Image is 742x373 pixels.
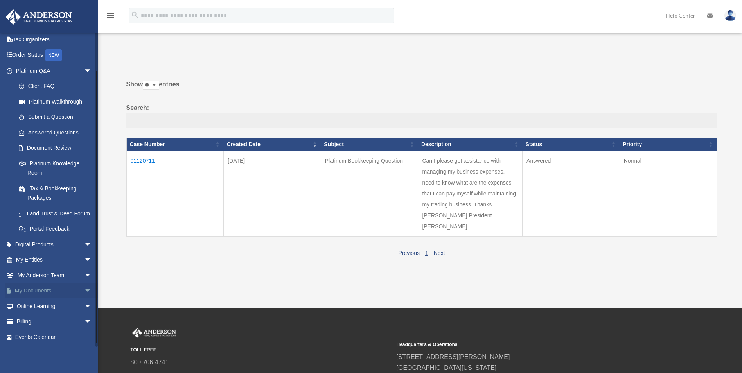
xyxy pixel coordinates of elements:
[84,63,100,79] span: arrow_drop_down
[143,81,159,90] select: Showentries
[11,94,100,109] a: Platinum Walkthrough
[84,267,100,283] span: arrow_drop_down
[4,9,74,25] img: Anderson Advisors Platinum Portal
[5,252,104,268] a: My Entitiesarrow_drop_down
[131,346,391,354] small: TOLL FREE
[620,151,717,236] td: Normal
[425,250,428,256] a: 1
[11,181,100,206] a: Tax & Bookkeeping Packages
[434,250,445,256] a: Next
[11,79,100,94] a: Client FAQ
[84,237,100,253] span: arrow_drop_down
[5,32,104,47] a: Tax Organizers
[724,10,736,21] img: User Pic
[5,237,104,252] a: Digital Productsarrow_drop_down
[84,283,100,299] span: arrow_drop_down
[397,364,497,371] a: [GEOGRAPHIC_DATA][US_STATE]
[106,11,115,20] i: menu
[224,138,321,151] th: Created Date: activate to sort column ascending
[523,151,620,236] td: Answered
[84,252,100,268] span: arrow_drop_down
[5,267,104,283] a: My Anderson Teamarrow_drop_down
[11,125,96,140] a: Answered Questions
[131,359,169,366] a: 800.706.4741
[131,11,139,19] i: search
[84,314,100,330] span: arrow_drop_down
[5,314,104,330] a: Billingarrow_drop_down
[321,138,418,151] th: Subject: activate to sort column ascending
[418,151,523,236] td: Can I please get assistance with managing my business expenses. I need to know what are the expen...
[523,138,620,151] th: Status: activate to sort column ascending
[5,298,104,314] a: Online Learningarrow_drop_down
[131,328,178,338] img: Anderson Advisors Platinum Portal
[45,49,62,61] div: NEW
[126,79,717,98] label: Show entries
[5,283,104,299] a: My Documentsarrow_drop_down
[398,250,419,256] a: Previous
[106,14,115,20] a: menu
[620,138,717,151] th: Priority: activate to sort column ascending
[126,138,224,151] th: Case Number: activate to sort column ascending
[84,298,100,314] span: arrow_drop_down
[5,63,100,79] a: Platinum Q&Aarrow_drop_down
[321,151,418,236] td: Platinum Bookkeeping Question
[5,47,104,63] a: Order StatusNEW
[126,102,717,128] label: Search:
[11,221,100,237] a: Portal Feedback
[126,113,717,128] input: Search:
[418,138,523,151] th: Description: activate to sort column ascending
[11,156,100,181] a: Platinum Knowledge Room
[5,329,104,345] a: Events Calendar
[397,353,510,360] a: [STREET_ADDRESS][PERSON_NAME]
[11,109,100,125] a: Submit a Question
[397,341,657,349] small: Headquarters & Operations
[11,140,100,156] a: Document Review
[11,206,100,221] a: Land Trust & Deed Forum
[126,151,224,236] td: 01120711
[224,151,321,236] td: [DATE]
